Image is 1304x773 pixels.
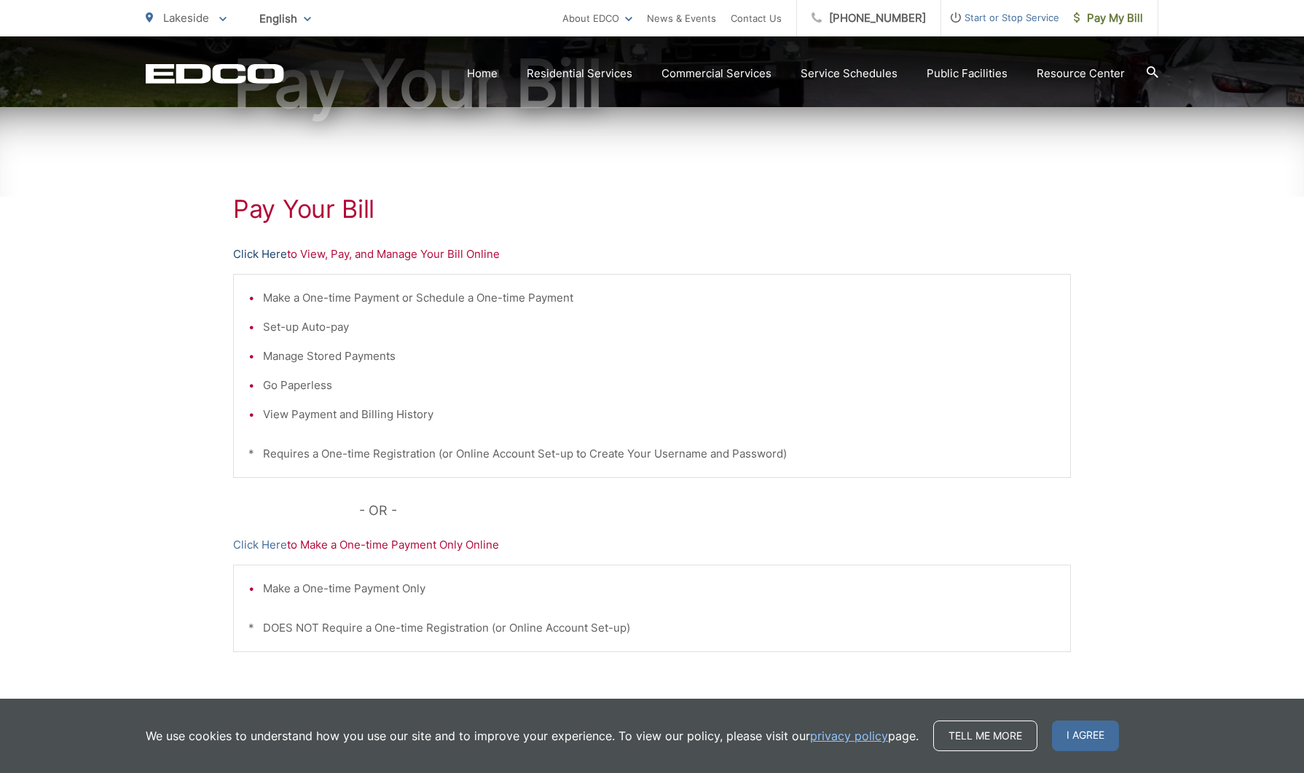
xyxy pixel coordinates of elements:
a: Residential Services [527,65,632,82]
span: English [248,6,322,31]
span: Pay My Bill [1074,9,1143,27]
li: Set-up Auto-pay [263,318,1056,336]
a: privacy policy [810,727,888,745]
li: Manage Stored Payments [263,348,1056,365]
p: - OR - [359,500,1072,522]
a: Service Schedules [801,65,898,82]
li: Make a One-time Payment Only [263,580,1056,597]
li: Go Paperless [263,377,1056,394]
li: Make a One-time Payment or Schedule a One-time Payment [263,289,1056,307]
h1: Pay Your Bill [233,195,1071,224]
p: We use cookies to understand how you use our site and to improve your experience. To view our pol... [146,727,919,745]
a: Click Here [233,246,287,263]
li: View Payment and Billing History [263,406,1056,423]
p: to View, Pay, and Manage Your Bill Online [233,246,1071,263]
a: Public Facilities [927,65,1008,82]
span: Lakeside [163,11,209,25]
p: to Make a One-time Payment Only Online [233,536,1071,554]
a: Home [467,65,498,82]
a: Tell me more [933,721,1037,751]
a: Commercial Services [661,65,771,82]
a: About EDCO [562,9,632,27]
a: Contact Us [731,9,782,27]
p: * DOES NOT Require a One-time Registration (or Online Account Set-up) [248,619,1056,637]
a: News & Events [647,9,716,27]
a: EDCD logo. Return to the homepage. [146,63,284,84]
a: Resource Center [1037,65,1125,82]
p: * Requires a One-time Registration (or Online Account Set-up to Create Your Username and Password) [248,445,1056,463]
a: Click Here [233,536,287,554]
